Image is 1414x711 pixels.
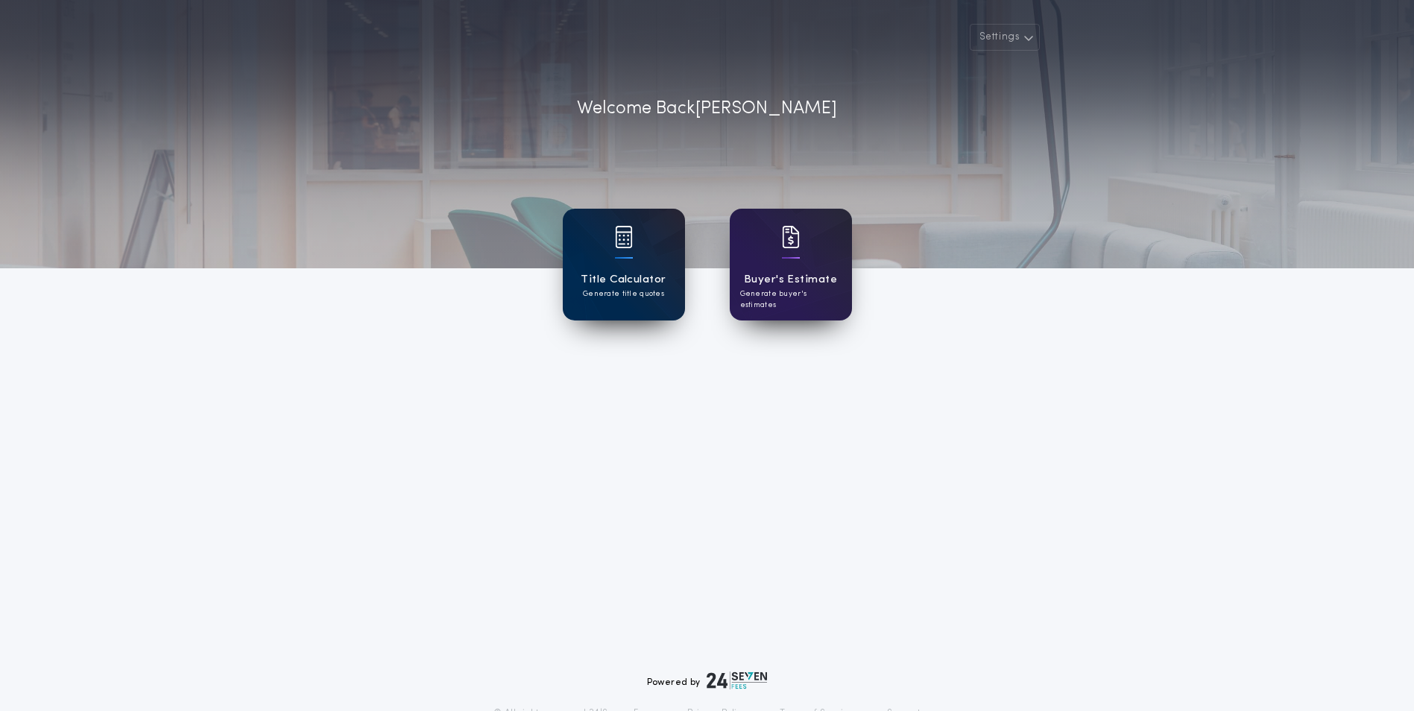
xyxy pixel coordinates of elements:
[577,95,837,122] p: Welcome Back [PERSON_NAME]
[647,671,768,689] div: Powered by
[740,288,842,311] p: Generate buyer's estimates
[970,24,1040,51] button: Settings
[730,209,852,320] a: card iconBuyer's EstimateGenerate buyer's estimates
[615,226,633,248] img: card icon
[583,288,664,300] p: Generate title quotes
[581,271,666,288] h1: Title Calculator
[563,209,685,320] a: card iconTitle CalculatorGenerate title quotes
[707,671,768,689] img: logo
[782,226,800,248] img: card icon
[744,271,837,288] h1: Buyer's Estimate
